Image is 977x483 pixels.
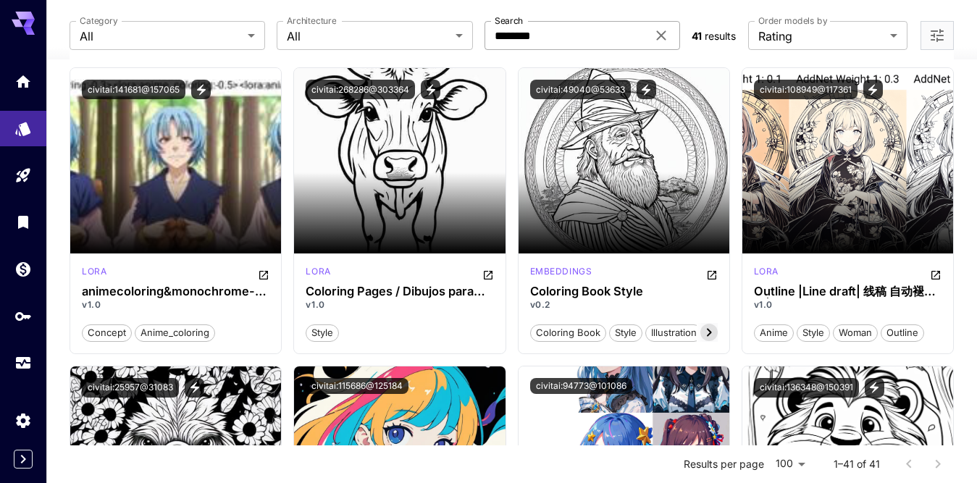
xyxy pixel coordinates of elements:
[863,80,883,99] button: View trigger words
[80,28,242,45] span: All
[834,326,877,340] span: woman
[646,326,702,340] span: illustration
[797,326,829,340] span: style
[258,265,269,282] button: Open in CivitAI
[754,378,859,398] button: civitai:136348@150391
[833,323,878,342] button: woman
[754,80,858,99] button: civitai:108949@117361
[306,323,339,342] button: style
[530,378,632,394] button: civitai:94773@101086
[185,378,204,398] button: View trigger words
[191,80,211,99] button: View trigger words
[758,14,827,27] label: Order models by
[306,378,408,394] button: civitai:115686@125184
[928,27,946,45] button: Open more filters
[770,453,810,474] div: 100
[306,326,338,340] span: style
[610,326,642,340] span: style
[754,323,794,342] button: anime
[14,307,32,325] div: API Keys
[881,323,924,342] button: outline
[482,265,494,282] button: Open in CivitAI
[14,72,32,91] div: Home
[287,28,449,45] span: All
[755,326,793,340] span: anime
[834,457,880,471] p: 1–41 of 41
[754,265,779,282] div: SD 1.5
[754,285,942,298] h3: Outline |Line draft| 线稿 自动褪色|Automatic coloring
[530,80,631,99] button: civitai:49040@53633
[82,298,269,311] p: v1.0
[495,14,523,27] label: Search
[531,326,605,340] span: coloring book
[135,323,215,342] button: anime_coloring
[754,298,942,311] p: v1.0
[530,323,606,342] button: coloring book
[80,14,118,27] label: Category
[82,285,269,298] h3: animecoloring&monochrome-LECO
[754,265,779,278] p: lora
[82,265,106,282] div: SD 1.5
[609,323,642,342] button: style
[645,323,703,342] button: illustration
[135,326,214,340] span: anime_coloring
[905,413,977,483] iframe: Chat Widget
[881,326,923,340] span: outline
[530,265,592,278] p: embeddings
[82,265,106,278] p: lora
[530,285,718,298] h3: Coloring Book Style
[306,285,493,298] h3: Coloring Pages / Dibujos para Colorear
[14,260,32,278] div: Wallet
[692,30,702,42] span: 41
[684,457,764,471] p: Results per page
[306,265,330,282] div: SDXL 1.0
[637,80,656,99] button: View trigger words
[797,323,830,342] button: style
[705,30,736,42] span: results
[758,28,884,45] span: Rating
[421,80,440,99] button: View trigger words
[287,14,336,27] label: Architecture
[930,265,942,282] button: Open in CivitAI
[306,298,493,311] p: v1.0
[14,167,32,185] div: Playground
[14,450,33,469] button: Expand sidebar
[82,378,179,398] button: civitai:25957@31083
[306,80,415,99] button: civitai:268286@303364
[14,115,32,133] div: Models
[83,326,131,340] span: concept
[14,411,32,429] div: Settings
[306,265,330,278] p: lora
[706,265,718,282] button: Open in CivitAI
[82,323,132,342] button: concept
[14,213,32,231] div: Library
[82,80,185,99] button: civitai:141681@157065
[865,378,884,398] button: View trigger words
[14,354,32,372] div: Usage
[530,298,718,311] p: v0.2
[530,265,592,282] div: SD 1.5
